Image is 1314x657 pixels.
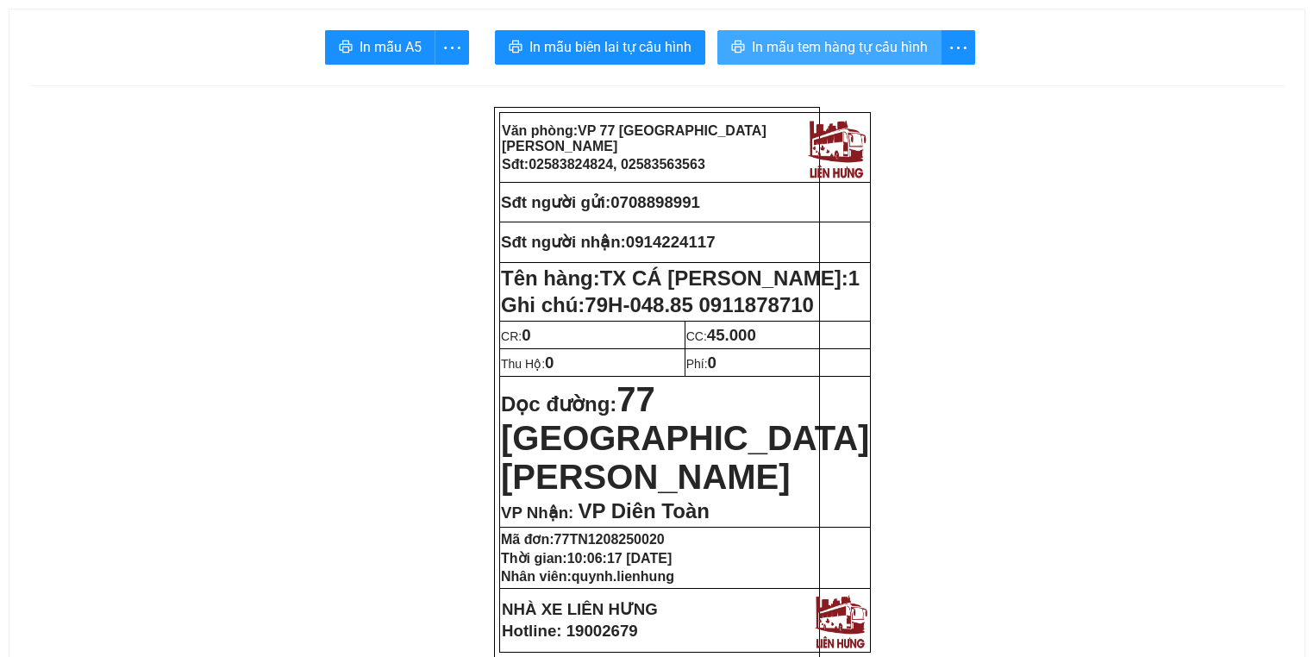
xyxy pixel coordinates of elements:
span: VP 77 [GEOGRAPHIC_DATA][PERSON_NAME] [502,123,766,153]
span: CR: [501,329,531,343]
span: Phí: [686,357,716,371]
img: logo [804,115,869,180]
span: 1 [848,266,860,290]
span: Ghi chú: [501,293,814,316]
span: 0 [522,326,530,344]
strong: Hotline: 19002679 [502,622,638,640]
span: printer [339,40,353,56]
button: more [435,30,469,65]
img: logo [810,591,870,650]
span: quynh.lienhung [572,569,674,584]
span: CC: [686,329,756,343]
span: In mẫu tem hàng tự cấu hình [752,36,928,58]
button: more [941,30,975,65]
strong: Nhân viên: [501,569,674,584]
strong: Văn phòng: [502,123,766,153]
button: printerIn mẫu tem hàng tự cấu hình [717,30,942,65]
span: Thu Hộ: [501,357,554,371]
span: 0 [545,354,554,372]
span: 10:06:17 [DATE] [567,551,673,566]
span: 79H-048.85 0911878710 [585,293,814,316]
strong: Phiếu gửi hàng [71,112,188,130]
span: more [435,37,468,59]
strong: Sđt: [502,157,705,172]
strong: Mã đơn: [501,532,665,547]
strong: Tên hàng: [501,266,860,290]
span: printer [731,40,745,56]
span: 45.000 [707,326,756,344]
span: In mẫu A5 [360,36,422,58]
strong: NHÀ XE LIÊN HƯNG [502,600,658,618]
span: 0 [708,354,716,372]
strong: Nhà xe Liên Hưng [6,9,142,27]
button: printerIn mẫu A5 [325,30,435,65]
button: printerIn mẫu biên lai tự cấu hình [495,30,705,65]
strong: Thời gian: [501,551,672,566]
span: 0914224117 [626,233,716,251]
img: logo [185,22,253,93]
span: 77 [GEOGRAPHIC_DATA][PERSON_NAME] [501,380,869,496]
span: printer [509,40,522,56]
span: 0708898991 [610,193,700,211]
span: In mẫu biên lai tự cấu hình [529,36,691,58]
strong: Dọc đường: [501,392,869,493]
span: 77TN1208250020 [554,532,665,547]
span: 02583824824, 02583563563 [529,157,705,172]
span: VP Nhận: [501,504,573,522]
strong: Sđt người gửi: [501,193,610,211]
span: VP Diên Toàn [578,499,709,522]
strong: VP: 77 [GEOGRAPHIC_DATA][PERSON_NAME][GEOGRAPHIC_DATA] [6,30,178,105]
span: TX CÁ [PERSON_NAME]: [600,266,860,290]
strong: Sđt người nhận: [501,233,626,251]
span: more [942,37,974,59]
